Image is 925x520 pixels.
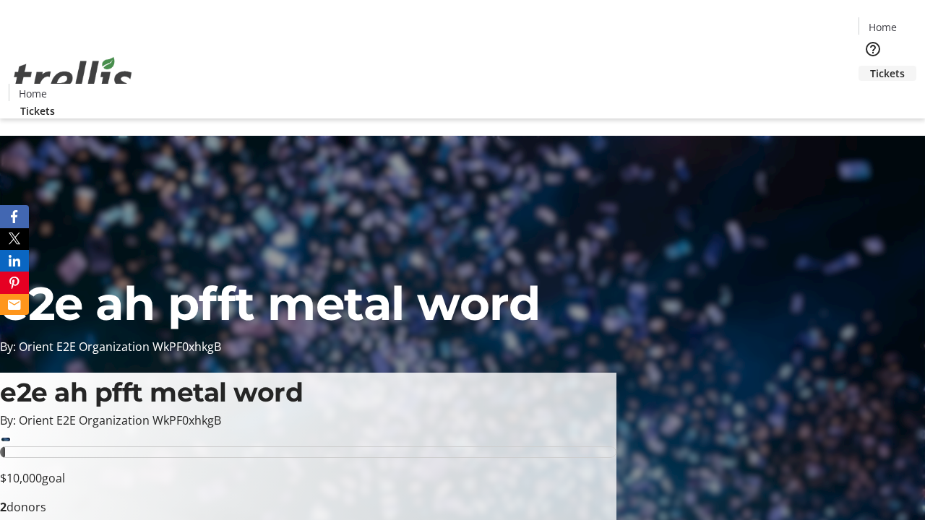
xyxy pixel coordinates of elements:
a: Tickets [9,103,66,118]
a: Home [859,19,905,35]
a: Tickets [859,66,916,81]
button: Help [859,35,887,64]
a: Home [9,86,56,101]
span: Home [19,86,47,101]
span: Tickets [870,66,905,81]
span: Home [869,19,897,35]
span: Tickets [20,103,55,118]
button: Cart [859,81,887,110]
img: Orient E2E Organization WkPF0xhkgB's Logo [9,41,137,113]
